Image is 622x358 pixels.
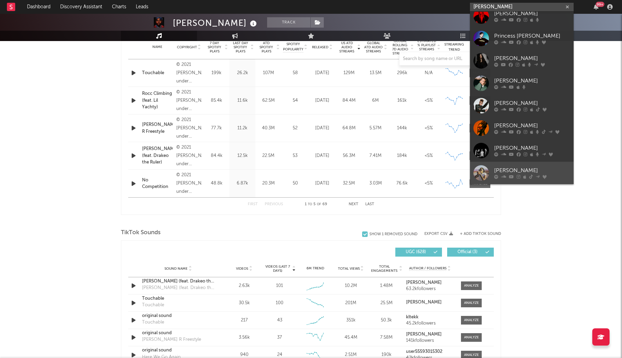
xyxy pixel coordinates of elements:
[369,232,417,237] div: Show 1 Removed Sound
[406,300,442,305] strong: [PERSON_NAME]
[283,97,307,104] div: 54
[231,152,254,159] div: 12.5k
[395,248,442,257] button: UGC(628)
[142,336,201,343] div: [PERSON_NAME] R Freestyle
[228,334,260,341] div: 3.56k
[370,265,398,273] span: Total Engagements
[370,282,403,289] div: 1.48M
[142,295,214,302] a: Touchable
[337,41,356,53] span: US ATD Audio Streams
[596,2,604,7] div: 99 +
[409,266,446,271] span: Author / Followers
[406,315,418,319] strong: kltekk
[390,180,414,187] div: 76.6k
[364,41,383,53] span: Global ATD Audio Streams
[364,125,387,132] div: 5.57M
[424,232,453,236] button: Export CSV
[283,125,307,132] div: 52
[142,285,214,291] div: [PERSON_NAME] (feat. Drakeo the Ruler)
[177,45,197,49] span: Copyright
[164,267,188,271] span: Sound Name
[406,315,454,320] a: kltekk
[453,232,501,236] button: + Add TikTok Sound
[277,317,282,324] div: 43
[470,162,574,184] a: [PERSON_NAME]
[311,97,334,104] div: [DATE]
[470,3,574,11] input: Search for artists
[267,17,310,28] button: Track
[228,300,260,307] div: 30.5k
[176,143,202,168] div: © 2021 [PERSON_NAME] under exclusive license to Warner Records Inc.
[470,27,574,50] a: Princess [PERSON_NAME]
[406,349,454,354] a: user55593015302
[142,347,214,354] div: original sound
[452,250,483,254] span: Official ( 3 )
[176,171,202,196] div: © 2021 [PERSON_NAME] under exclusive license to Warner Records Inc.
[460,232,501,236] button: + Add TikTok Sound
[494,54,570,63] div: [PERSON_NAME]
[283,42,303,52] span: Spotify Popularity
[417,97,440,104] div: <5%
[311,180,334,187] div: [DATE]
[470,139,574,162] a: [PERSON_NAME]
[142,44,173,50] div: Name
[494,10,570,18] div: [PERSON_NAME]
[231,180,254,187] div: 6.87k
[417,125,440,132] div: <5%
[390,152,414,159] div: 184k
[470,95,574,117] a: [PERSON_NAME]
[205,41,224,53] span: 7 Day Spotify Plays
[364,180,387,187] div: 3.03M
[338,267,360,271] span: Total Views
[335,300,367,307] div: 201M
[173,17,258,29] div: [PERSON_NAME]
[494,167,570,175] div: [PERSON_NAME]
[494,144,570,152] div: [PERSON_NAME]
[236,267,248,271] span: Videos
[257,41,275,53] span: ATD Spotify Plays
[142,90,173,111] a: Rocc Climbing (feat. Lil Yachty)
[447,248,494,257] button: Official(3)
[265,202,283,206] button: Previous
[283,152,307,159] div: 53
[142,330,214,337] a: original sound
[400,250,432,254] span: UGC ( 628 )
[142,177,173,190] div: No Competition
[205,97,228,104] div: 85.4k
[228,317,260,324] div: 217
[417,39,436,56] span: Estimated % Playlist Streams Last Day
[142,278,214,285] div: [PERSON_NAME] (feat. Drakeo the Ruler)
[470,5,574,27] a: [PERSON_NAME]
[142,302,164,309] div: Touchable
[277,334,282,341] div: 37
[231,125,254,132] div: 11.2k
[417,70,440,77] div: N/A
[205,180,228,187] div: 48.8k
[142,146,173,166] a: [PERSON_NAME] (feat. Drakeo the Ruler)
[176,88,202,113] div: © 2021 [PERSON_NAME] under exclusive license to Warner Records Inc.
[142,121,173,135] a: [PERSON_NAME] R Freestyle
[417,180,440,187] div: <5%
[494,77,570,85] div: [PERSON_NAME]
[205,70,228,77] div: 199k
[364,152,387,159] div: 7.41M
[365,202,374,206] button: Last
[406,338,454,343] div: 141k followers
[297,200,335,209] div: 1 5 69
[311,70,334,77] div: [DATE]
[390,39,409,56] span: Global Rolling 7D Audio Streams
[406,332,442,337] strong: [PERSON_NAME]
[406,287,454,291] div: 63.2k followers
[228,282,260,289] div: 2.63k
[406,321,454,326] div: 45.2k followers
[231,41,249,53] span: Last Day Spotify Plays
[142,70,173,77] a: Touchable
[231,70,254,77] div: 26.2k
[494,32,570,40] div: Princess [PERSON_NAME]
[390,125,414,132] div: 144k
[257,70,280,77] div: 107M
